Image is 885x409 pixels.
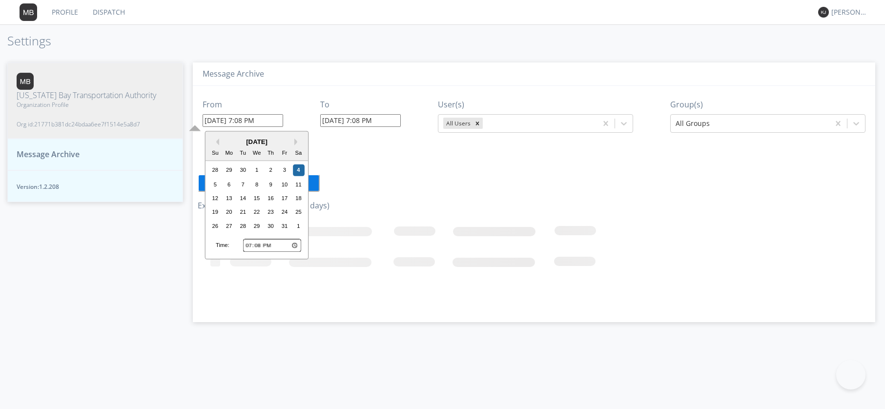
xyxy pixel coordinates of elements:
div: Choose Monday, October 13th, 2025 [223,192,235,204]
button: Previous Month [212,139,219,145]
div: Tu [237,147,249,159]
div: Fr [279,147,290,159]
iframe: Toggle Customer Support [836,360,865,389]
h3: From [203,101,283,109]
div: Choose Friday, October 24th, 2025 [279,206,290,218]
h3: To [320,101,401,109]
div: Choose Saturday, October 11th, 2025 [293,179,305,190]
div: Choose Thursday, October 23rd, 2025 [265,206,277,218]
div: Choose Tuesday, September 30th, 2025 [237,164,249,176]
div: Choose Saturday, October 4th, 2025 [293,164,305,176]
div: Su [209,147,221,159]
h3: Group(s) [670,101,865,109]
div: Choose Monday, October 6th, 2025 [223,179,235,190]
div: Choose Monday, October 27th, 2025 [223,220,235,232]
div: All Users [443,118,472,129]
div: Choose Saturday, October 25th, 2025 [293,206,305,218]
span: Version: 1.2.208 [17,183,174,191]
button: Next Month [294,139,301,145]
img: 373638.png [20,3,37,21]
div: Choose Thursday, October 30th, 2025 [265,220,277,232]
div: [PERSON_NAME] [831,7,868,17]
div: Choose Friday, October 3rd, 2025 [279,164,290,176]
div: Remove All Users [472,118,483,129]
div: Choose Saturday, November 1st, 2025 [293,220,305,232]
span: Org id: 21771b381dc24bdaa6ee7f1514e5a8d7 [17,120,156,128]
h3: Export History (expires after 2 days) [198,202,870,210]
div: Choose Friday, October 17th, 2025 [279,192,290,204]
div: Choose Wednesday, October 8th, 2025 [251,179,263,190]
img: 373638.png [818,7,829,18]
div: Mo [223,147,235,159]
div: We [251,147,263,159]
div: Choose Wednesday, October 15th, 2025 [251,192,263,204]
div: Th [265,147,277,159]
button: Create Zip [198,174,320,192]
div: Choose Friday, October 31st, 2025 [279,220,290,232]
button: Message Archive [7,139,183,170]
h3: User(s) [438,101,633,109]
div: Choose Sunday, October 26th, 2025 [209,220,221,232]
div: Choose Sunday, September 28th, 2025 [209,164,221,176]
div: Choose Thursday, October 9th, 2025 [265,179,277,190]
div: Choose Tuesday, October 14th, 2025 [237,192,249,204]
span: Message Archive [17,149,80,160]
img: 373638.png [17,73,34,90]
div: Time: [216,242,229,249]
span: Organization Profile [17,101,156,109]
div: Choose Tuesday, October 21st, 2025 [237,206,249,218]
div: Choose Thursday, October 16th, 2025 [265,192,277,204]
h3: Message Archive [203,70,865,79]
div: Choose Saturday, October 18th, 2025 [293,192,305,204]
div: Choose Sunday, October 19th, 2025 [209,206,221,218]
div: Choose Sunday, October 12th, 2025 [209,192,221,204]
input: Time [243,239,301,252]
div: [DATE] [206,137,308,146]
div: Choose Tuesday, October 7th, 2025 [237,179,249,190]
div: Choose Monday, October 20th, 2025 [223,206,235,218]
button: Version:1.2.208 [7,170,183,202]
div: Choose Monday, September 29th, 2025 [223,164,235,176]
div: Choose Friday, October 10th, 2025 [279,179,290,190]
button: [US_STATE] Bay Transportation AuthorityOrganization ProfileOrg id:21771b381dc24bdaa6ee7f1514e5a8d7 [7,62,183,139]
div: month 2025-10 [208,164,306,233]
div: Choose Sunday, October 5th, 2025 [209,179,221,190]
div: Sa [293,147,305,159]
div: Choose Tuesday, October 28th, 2025 [237,220,249,232]
div: Choose Thursday, October 2nd, 2025 [265,164,277,176]
div: Choose Wednesday, October 1st, 2025 [251,164,263,176]
div: Choose Wednesday, October 22nd, 2025 [251,206,263,218]
span: [US_STATE] Bay Transportation Authority [17,90,156,101]
div: Choose Wednesday, October 29th, 2025 [251,220,263,232]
